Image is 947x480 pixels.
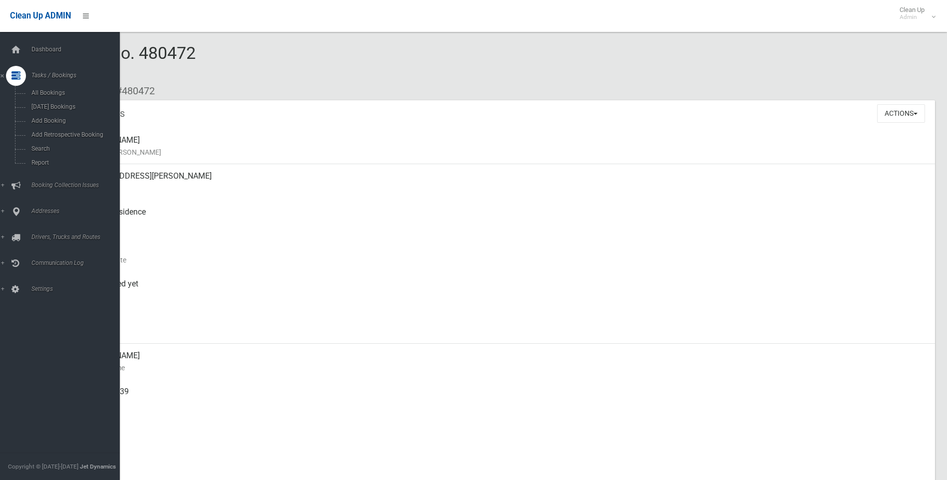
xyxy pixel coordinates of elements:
[28,46,127,53] span: Dashboard
[10,11,71,20] span: Clean Up ADMIN
[80,380,927,416] div: 0452 594 939
[28,89,119,96] span: All Bookings
[28,182,127,189] span: Booking Collection Issues
[28,145,119,152] span: Search
[28,131,119,138] span: Add Retrospective Booking
[80,128,927,164] div: [PERSON_NAME]
[80,362,927,374] small: Contact Name
[80,182,927,194] small: Address
[900,13,925,21] small: Admin
[109,82,155,100] li: #480472
[80,463,116,470] strong: Jet Dynamics
[28,72,127,79] span: Tasks / Bookings
[28,117,119,124] span: Add Booking
[80,326,927,338] small: Zone
[80,290,927,302] small: Collected At
[28,234,127,240] span: Drivers, Trucks and Routes
[28,208,127,215] span: Addresses
[28,285,127,292] span: Settings
[28,159,119,166] span: Report
[28,259,127,266] span: Communication Log
[895,6,935,21] span: Clean Up
[80,164,927,200] div: [STREET_ADDRESS][PERSON_NAME]
[877,104,925,123] button: Actions
[80,236,927,272] div: [DATE]
[80,344,927,380] div: [PERSON_NAME]
[80,434,927,446] small: Landline
[80,272,927,308] div: Not collected yet
[44,43,196,82] span: Booking No. 480472
[80,308,927,344] div: [DATE]
[80,398,927,410] small: Mobile
[80,218,927,230] small: Pickup Point
[80,254,927,266] small: Collection Date
[80,146,927,158] small: Name of [PERSON_NAME]
[80,200,927,236] div: Front of Residence
[80,416,927,452] div: None given
[28,103,119,110] span: [DATE] Bookings
[8,463,78,470] span: Copyright © [DATE]-[DATE]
